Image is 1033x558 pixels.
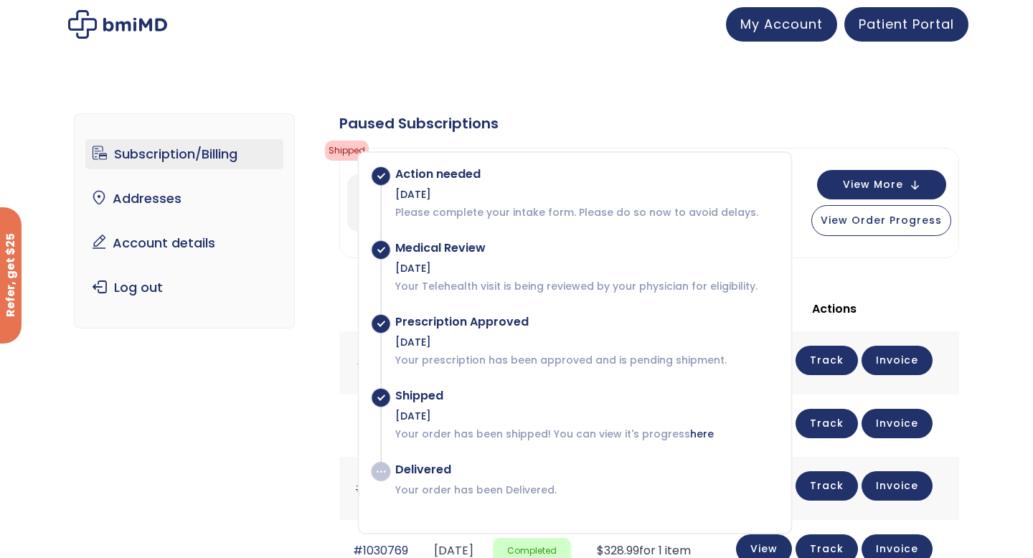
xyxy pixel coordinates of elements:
div: [DATE] [395,261,776,275]
img: My account [68,10,167,39]
a: Track [796,346,858,375]
span: Actions [812,301,857,317]
a: Track [796,409,858,438]
a: Track [796,471,858,501]
span: View More [843,180,903,189]
div: Delivered [395,463,776,477]
span: My Account [740,15,823,33]
button: View More [817,170,946,199]
p: Your Telehealth visit is being reviewed by your physician for eligibility. [395,279,776,293]
span: View Order Progress [821,213,942,227]
a: Account details [85,228,284,258]
div: [DATE] [395,335,776,349]
div: Action needed [395,167,776,181]
a: My Account [726,7,837,42]
a: Patient Portal [844,7,968,42]
div: [DATE] [395,187,776,202]
div: Paused Subscriptions [339,113,959,133]
div: Shipped [395,389,776,403]
div: Medical Review [395,241,776,255]
a: #1142398 [355,480,407,496]
a: Invoice [862,346,933,375]
button: View Order Progress [811,205,951,236]
p: Your order has been shipped! You can view it's progress [395,427,776,441]
div: Prescription Approved [395,315,776,329]
p: Your order has been Delivered. [395,483,776,497]
div: [DATE] [395,409,776,423]
a: #1511252 [357,354,405,371]
a: Subscription/Billing [85,139,284,169]
a: here [690,427,714,441]
a: Log out [85,273,284,303]
span: Patient Portal [859,15,954,33]
a: Invoice [862,409,933,438]
a: Invoice [862,471,933,501]
p: Your prescription has been approved and is pending shipment. [395,353,776,367]
span: Shipped [325,141,369,161]
a: Addresses [85,184,284,214]
p: Please complete your intake form. Please do so now to avoid delays. [395,205,776,219]
nav: Account pages [74,113,296,328]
